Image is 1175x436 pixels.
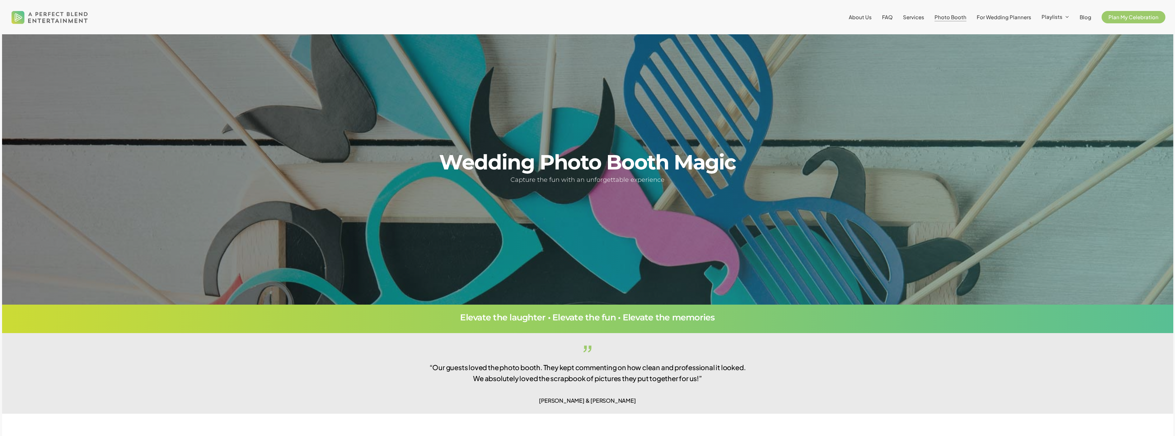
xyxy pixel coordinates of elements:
img: A Perfect Blend Entertainment [10,5,90,30]
span: [PERSON_NAME] & [PERSON_NAME] [539,397,636,404]
p: “Our guests loved the photo booth. They kept commenting on how clean and professional it looked. ... [424,341,751,394]
span: Plan My Celebration [1108,14,1159,20]
span: ” [424,341,751,369]
a: Blog [1080,14,1091,20]
h3: Elevate the laughter • Elevate the fun • Elevate the memories [325,313,850,322]
h1: Wedding Photo Booth Magic [415,152,760,173]
a: For Wedding Planners [977,14,1031,20]
a: Plan My Celebration [1102,14,1165,20]
span: Playlists [1042,13,1062,20]
a: Photo Booth [935,14,966,20]
a: Services [903,14,924,20]
a: Playlists [1042,14,1069,20]
a: About Us [849,14,872,20]
a: FAQ [882,14,893,20]
h5: Capture the fun with an unforgettable experience [415,175,760,185]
